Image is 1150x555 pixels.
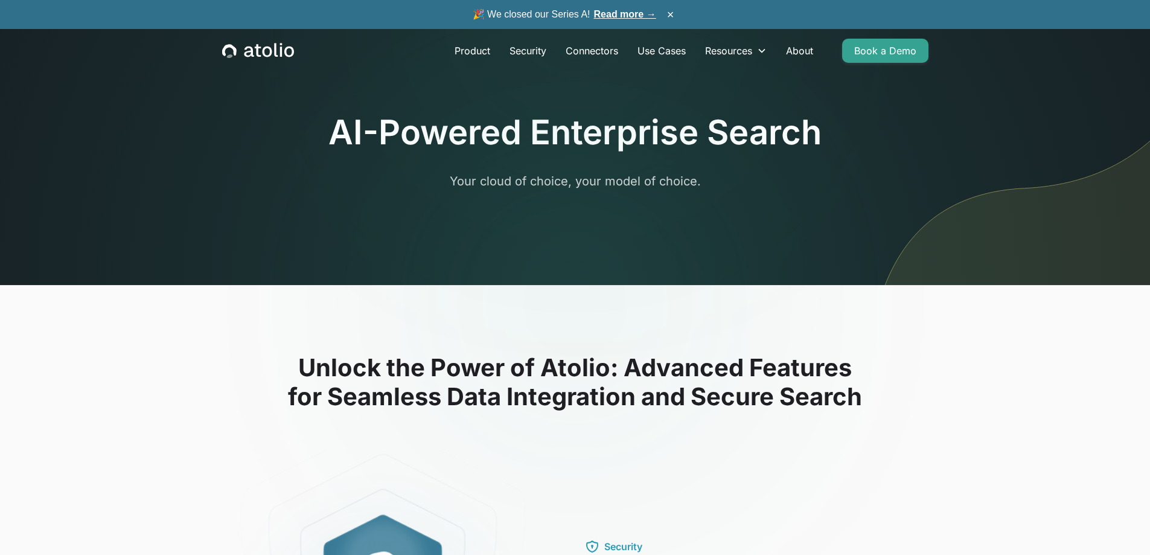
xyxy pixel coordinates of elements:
h2: Unlock the Power of Atolio: Advanced Features for Seamless Data Integration and Secure Search [189,353,962,411]
a: Connectors [556,39,628,63]
p: Your cloud of choice, your model of choice. [343,172,807,190]
div: Resources [705,43,752,58]
a: home [222,43,294,59]
img: line [867,5,1150,285]
a: Book a Demo [842,39,928,63]
button: × [663,8,678,21]
a: Read more → [594,9,656,19]
a: About [776,39,823,63]
h1: AI-Powered Enterprise Search [328,112,822,153]
a: Use Cases [628,39,695,63]
div: Resources [695,39,776,63]
a: Security [500,39,556,63]
div: Security [604,539,642,554]
span: 🎉 We closed our Series A! [473,7,656,22]
a: Product [445,39,500,63]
